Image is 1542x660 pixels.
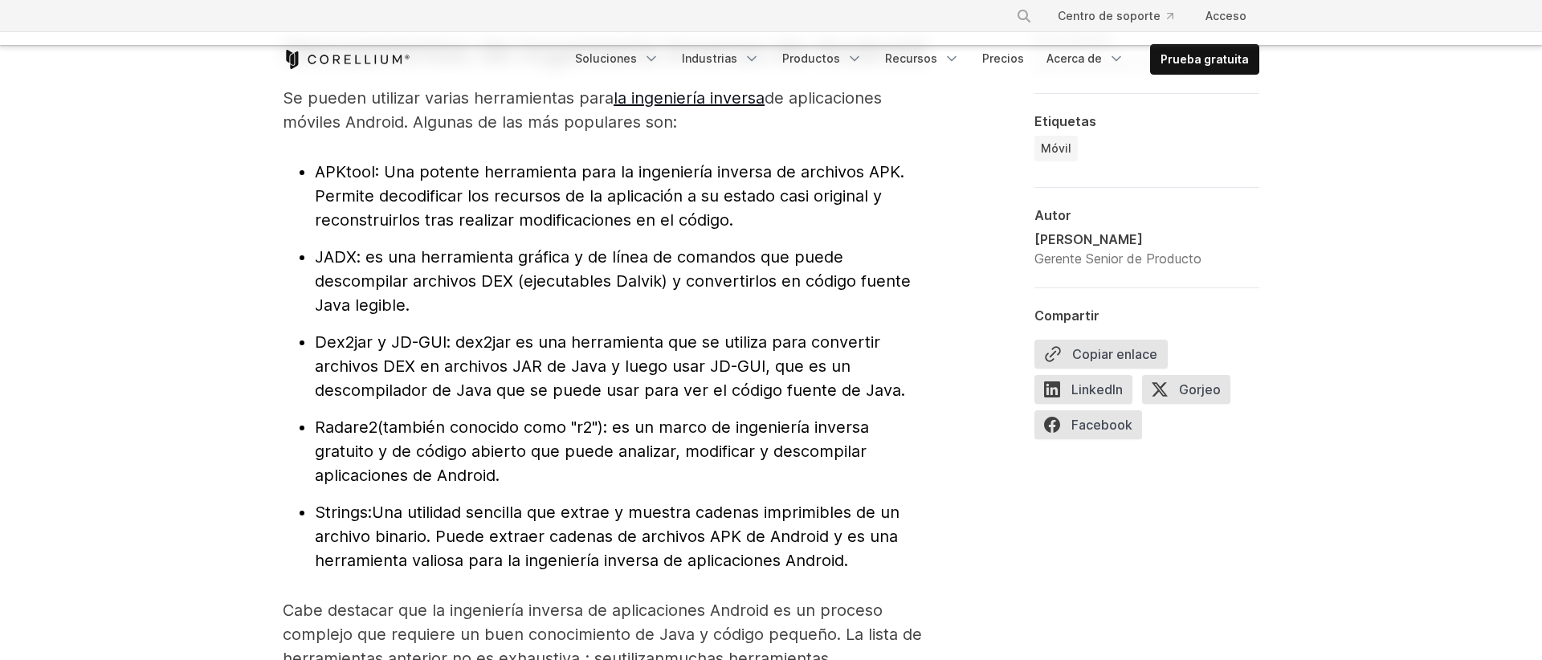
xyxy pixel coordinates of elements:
[1034,231,1143,247] font: [PERSON_NAME]
[315,162,375,181] font: APKtool
[1046,51,1102,65] font: Acerca de
[575,51,637,65] font: Soluciones
[1034,251,1201,267] font: Gerente Senior de Producto
[885,51,937,65] font: Recursos
[1034,113,1096,129] font: Etiquetas
[1034,136,1078,161] a: Móvil
[315,503,899,570] font: Una utilidad sencilla que extrae y muestra cadenas imprimibles de un archivo binario. Puede extra...
[315,418,869,485] font: (también conocido como "r2"): es un marco de ingeniería inversa gratuito y de código abierto que ...
[283,88,614,108] font: Se pueden utilizar varias herramientas para
[315,503,372,522] font: Strings:
[315,418,377,437] font: Radare2
[565,44,1259,75] div: Menú de navegación
[614,88,765,108] a: la ingeniería inversa
[1034,410,1152,446] a: Facebook
[1142,375,1240,410] a: Gorjeo
[1071,417,1132,433] font: Facebook
[283,50,410,69] a: Página de inicio de Corellium
[315,247,357,267] font: JADX
[782,51,840,65] font: Productos
[315,332,447,352] font: Dex2jar y JD-GUI
[1041,141,1071,155] font: Móvil
[1034,375,1142,410] a: LinkedIn
[315,332,905,400] font: : dex2jar es una herramienta que se utiliza para convertir archivos DEX en archivos JAR de Java y...
[682,51,737,65] font: Industrias
[1161,52,1249,66] font: Prueba gratuita
[1179,381,1221,397] font: Gorjeo
[315,247,911,315] font: : es una herramienta gráfica y de línea de comandos que puede descompilar archivos DEX (ejecutabl...
[315,162,904,230] font: : Una potente herramienta para la ingeniería inversa de archivos APK. Permite decodificar los rec...
[1034,308,1099,324] font: Compartir
[1034,340,1168,369] button: Copiar enlace
[1034,207,1071,223] font: Autor
[982,51,1024,65] font: Precios
[1071,381,1123,397] font: LinkedIn
[283,88,882,132] font: de aplicaciones móviles Android. Algunas de las más populares son:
